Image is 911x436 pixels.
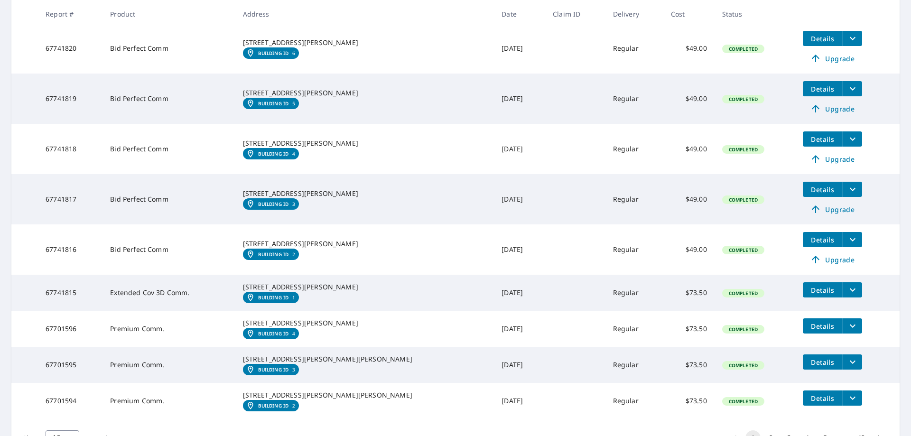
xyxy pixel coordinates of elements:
td: 67741817 [38,174,102,224]
td: Premium Comm. [102,383,235,419]
span: Completed [723,362,763,369]
td: [DATE] [494,174,545,224]
a: Building ID3 [243,364,299,375]
span: Completed [723,146,763,153]
td: [DATE] [494,383,545,419]
td: Bid Perfect Comm [102,174,235,224]
button: filesDropdownBtn-67741819 [843,81,862,96]
td: Regular [605,275,663,311]
em: Building ID [258,331,289,336]
div: [STREET_ADDRESS][PERSON_NAME] [243,282,487,292]
button: detailsBtn-67701596 [803,318,843,334]
span: Upgrade [809,153,856,165]
td: $49.00 [663,74,715,124]
button: filesDropdownBtn-67741816 [843,232,862,247]
td: [DATE] [494,74,545,124]
div: [STREET_ADDRESS][PERSON_NAME] [243,239,487,249]
td: Premium Comm. [102,311,235,347]
td: 67741816 [38,224,102,275]
span: Details [809,358,837,367]
span: Upgrade [809,103,856,114]
span: Completed [723,290,763,297]
td: Bid Perfect Comm [102,124,235,174]
div: [STREET_ADDRESS][PERSON_NAME] [243,38,487,47]
a: Building ID2 [243,249,299,260]
button: detailsBtn-67741816 [803,232,843,247]
button: filesDropdownBtn-67741817 [843,182,862,197]
td: 67701596 [38,311,102,347]
span: Details [809,185,837,194]
span: Upgrade [809,53,856,64]
td: Extended Cov 3D Comm. [102,275,235,311]
span: Completed [723,46,763,52]
span: Details [809,235,837,244]
em: Building ID [258,151,289,157]
em: Building ID [258,101,289,106]
td: $73.50 [663,275,715,311]
button: filesDropdownBtn-67701596 [843,318,862,334]
a: Building ID2 [243,400,299,411]
td: Regular [605,23,663,74]
div: [STREET_ADDRESS][PERSON_NAME] [243,88,487,98]
span: Details [809,84,837,93]
span: Details [809,322,837,331]
td: $73.50 [663,311,715,347]
span: Completed [723,326,763,333]
td: $49.00 [663,224,715,275]
em: Building ID [258,50,289,56]
a: Building ID4 [243,148,299,159]
a: Building ID5 [243,98,299,109]
td: $73.50 [663,347,715,383]
div: [STREET_ADDRESS][PERSON_NAME][PERSON_NAME] [243,354,487,364]
button: filesDropdownBtn-67701595 [843,354,862,370]
td: Regular [605,124,663,174]
button: detailsBtn-67741815 [803,282,843,297]
span: Details [809,286,837,295]
button: filesDropdownBtn-67741820 [843,31,862,46]
a: Building ID3 [243,198,299,210]
td: $49.00 [663,174,715,224]
a: Upgrade [803,202,862,217]
a: Building ID4 [243,328,299,339]
button: filesDropdownBtn-67701594 [843,390,862,406]
td: $49.00 [663,124,715,174]
a: Building ID6 [243,47,299,59]
td: Regular [605,174,663,224]
td: Regular [605,311,663,347]
em: Building ID [258,295,289,300]
td: Premium Comm. [102,347,235,383]
em: Building ID [258,367,289,372]
button: detailsBtn-67741820 [803,31,843,46]
td: 67741819 [38,74,102,124]
td: [DATE] [494,275,545,311]
td: 67701594 [38,383,102,419]
span: Completed [723,247,763,253]
span: Completed [723,398,763,405]
td: $49.00 [663,23,715,74]
div: [STREET_ADDRESS][PERSON_NAME] [243,318,487,328]
span: Details [809,135,837,144]
td: [DATE] [494,23,545,74]
a: Upgrade [803,51,862,66]
button: detailsBtn-67741817 [803,182,843,197]
td: Regular [605,383,663,419]
td: Bid Perfect Comm [102,224,235,275]
td: 67701595 [38,347,102,383]
td: Bid Perfect Comm [102,74,235,124]
button: filesDropdownBtn-67741818 [843,131,862,147]
td: Regular [605,347,663,383]
td: Regular [605,224,663,275]
button: detailsBtn-67701595 [803,354,843,370]
td: Regular [605,74,663,124]
em: Building ID [258,403,289,408]
a: Upgrade [803,151,862,167]
span: Upgrade [809,204,856,215]
td: [DATE] [494,124,545,174]
td: Bid Perfect Comm [102,23,235,74]
span: Details [809,394,837,403]
td: [DATE] [494,347,545,383]
span: Upgrade [809,254,856,265]
button: detailsBtn-67701594 [803,390,843,406]
div: [STREET_ADDRESS][PERSON_NAME] [243,139,487,148]
a: Upgrade [803,252,862,267]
